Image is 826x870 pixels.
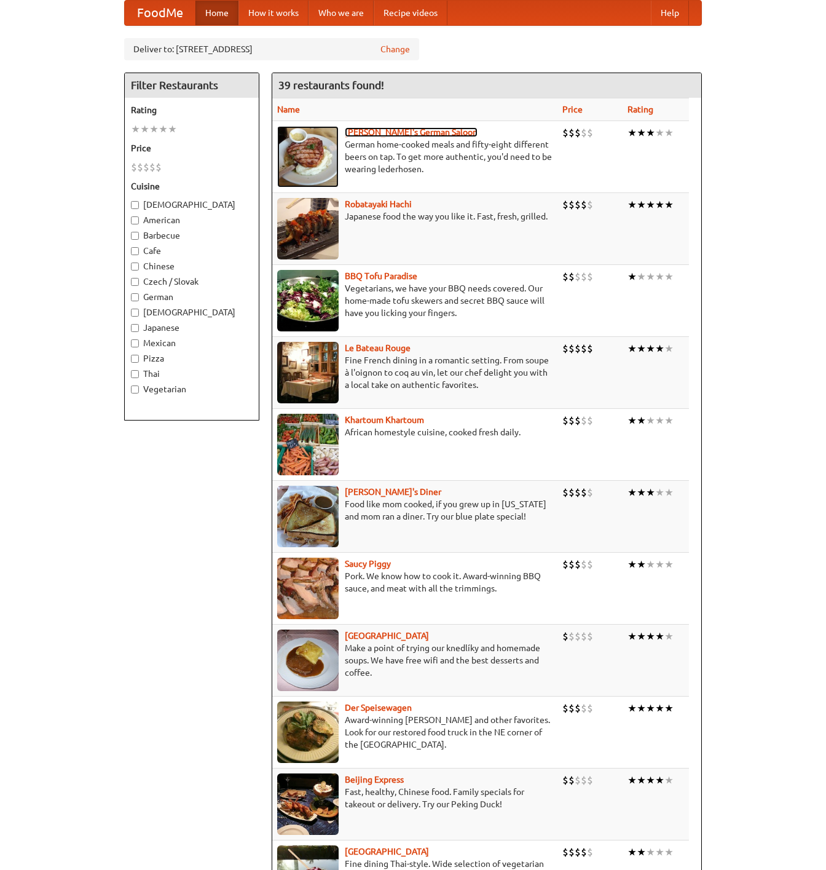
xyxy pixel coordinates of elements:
h5: Rating [131,104,253,116]
li: $ [562,845,568,859]
b: Le Bateau Rouge [345,343,411,353]
a: How it works [238,1,309,25]
li: ★ [637,126,646,140]
li: $ [568,845,575,859]
b: [GEOGRAPHIC_DATA] [345,847,429,856]
label: [DEMOGRAPHIC_DATA] [131,199,253,211]
label: Thai [131,368,253,380]
li: ★ [627,486,637,499]
li: $ [581,414,587,427]
li: ★ [655,198,664,212]
a: Who we are [309,1,374,25]
li: ★ [664,126,674,140]
a: Change [380,43,410,55]
li: $ [581,773,587,787]
li: ★ [646,773,655,787]
li: ★ [664,558,674,571]
li: $ [581,126,587,140]
li: $ [562,558,568,571]
li: ★ [664,702,674,715]
li: $ [568,414,575,427]
li: ★ [637,486,646,499]
li: $ [562,414,568,427]
li: $ [575,486,581,499]
input: Thai [131,370,139,378]
a: Robatayaki Hachi [345,199,412,209]
li: ★ [646,702,655,715]
a: Home [195,1,238,25]
li: ★ [637,558,646,571]
label: Czech / Slovak [131,275,253,288]
li: ★ [637,342,646,355]
label: Cafe [131,245,253,257]
li: ★ [637,702,646,715]
li: ★ [664,414,674,427]
li: ★ [655,845,664,859]
li: ★ [637,270,646,283]
li: ★ [646,845,655,859]
a: FoodMe [125,1,195,25]
li: ★ [655,342,664,355]
a: Recipe videos [374,1,447,25]
li: $ [562,198,568,212]
a: BBQ Tofu Paradise [345,271,417,281]
li: $ [581,845,587,859]
label: [DEMOGRAPHIC_DATA] [131,306,253,318]
a: Khartoum Khartoum [345,415,424,425]
b: [PERSON_NAME]'s Diner [345,487,441,497]
input: Pizza [131,355,139,363]
img: esthers.jpg [277,126,339,188]
li: $ [575,270,581,283]
li: $ [575,414,581,427]
b: [GEOGRAPHIC_DATA] [345,631,429,641]
li: $ [568,702,575,715]
li: ★ [627,702,637,715]
b: Beijing Express [345,775,404,785]
li: $ [575,558,581,571]
li: $ [581,270,587,283]
li: $ [562,702,568,715]
li: ★ [646,414,655,427]
li: $ [581,558,587,571]
p: Fine French dining in a romantic setting. From soupe à l'oignon to coq au vin, let our chef delig... [277,354,553,391]
li: $ [568,486,575,499]
label: Barbecue [131,229,253,242]
li: $ [562,773,568,787]
img: tofuparadise.jpg [277,270,339,331]
li: ★ [637,773,646,787]
p: Make a point of trying our knedlíky and homemade soups. We have free wifi and the best desserts a... [277,642,553,679]
li: ★ [655,558,664,571]
li: ★ [646,270,655,283]
ng-pluralize: 39 restaurants found! [278,79,384,91]
li: ★ [664,630,674,643]
input: Japanese [131,324,139,332]
input: Czech / Slovak [131,278,139,286]
p: Award-winning [PERSON_NAME] and other favorites. Look for our restored food truck in the NE corne... [277,714,553,751]
label: Vegetarian [131,383,253,395]
img: speisewagen.jpg [277,702,339,763]
li: ★ [664,773,674,787]
li: $ [143,160,149,174]
li: $ [568,126,575,140]
img: saucy.jpg [277,558,339,619]
li: $ [575,342,581,355]
li: $ [581,198,587,212]
li: ★ [646,558,655,571]
a: Der Speisewagen [345,703,412,713]
li: $ [575,702,581,715]
input: Chinese [131,263,139,271]
li: $ [575,845,581,859]
li: $ [562,342,568,355]
li: $ [587,773,593,787]
a: Name [277,105,300,114]
li: ★ [646,486,655,499]
p: Pork. We know how to cook it. Award-winning BBQ sauce, and meat with all the trimmings. [277,570,553,595]
li: ★ [655,414,664,427]
li: ★ [627,558,637,571]
label: Mexican [131,337,253,349]
a: Help [651,1,689,25]
li: $ [562,486,568,499]
p: Fast, healthy, Chinese food. Family specials for takeout or delivery. Try our Peking Duck! [277,786,553,810]
li: $ [562,630,568,643]
li: ★ [627,630,637,643]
